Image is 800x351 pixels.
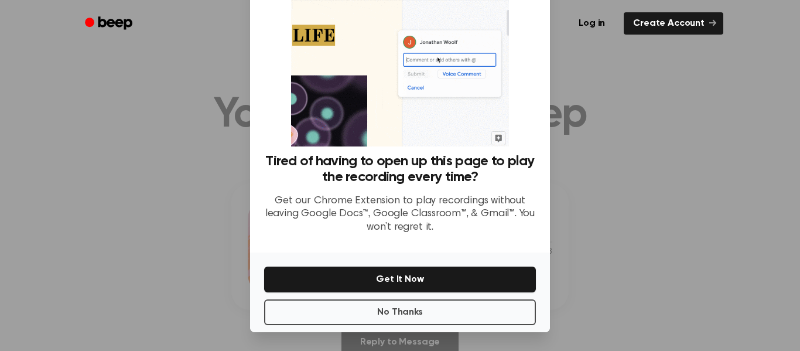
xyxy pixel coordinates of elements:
p: Get our Chrome Extension to play recordings without leaving Google Docs™, Google Classroom™, & Gm... [264,195,536,234]
button: Get It Now [264,267,536,292]
a: Create Account [624,12,723,35]
button: No Thanks [264,299,536,325]
a: Beep [77,12,143,35]
h3: Tired of having to open up this page to play the recording every time? [264,154,536,185]
a: Log in [567,10,617,37]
